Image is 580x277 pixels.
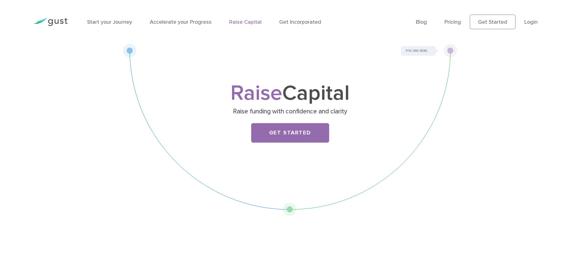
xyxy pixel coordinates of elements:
a: Accelerate your Progress [150,19,212,25]
a: Pricing [445,19,461,25]
img: Gust Logo [33,18,68,26]
a: Raise Capital [229,19,262,25]
span: Raise [230,80,282,106]
h1: Capital [170,84,410,103]
a: Start your Journey [87,19,132,25]
a: Login [524,19,538,25]
a: Blog [416,19,427,25]
a: Get Started [251,123,329,143]
p: Raise funding with confidence and clarity [172,107,408,116]
a: Get Incorporated [279,19,321,25]
a: Get Started [470,15,515,29]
